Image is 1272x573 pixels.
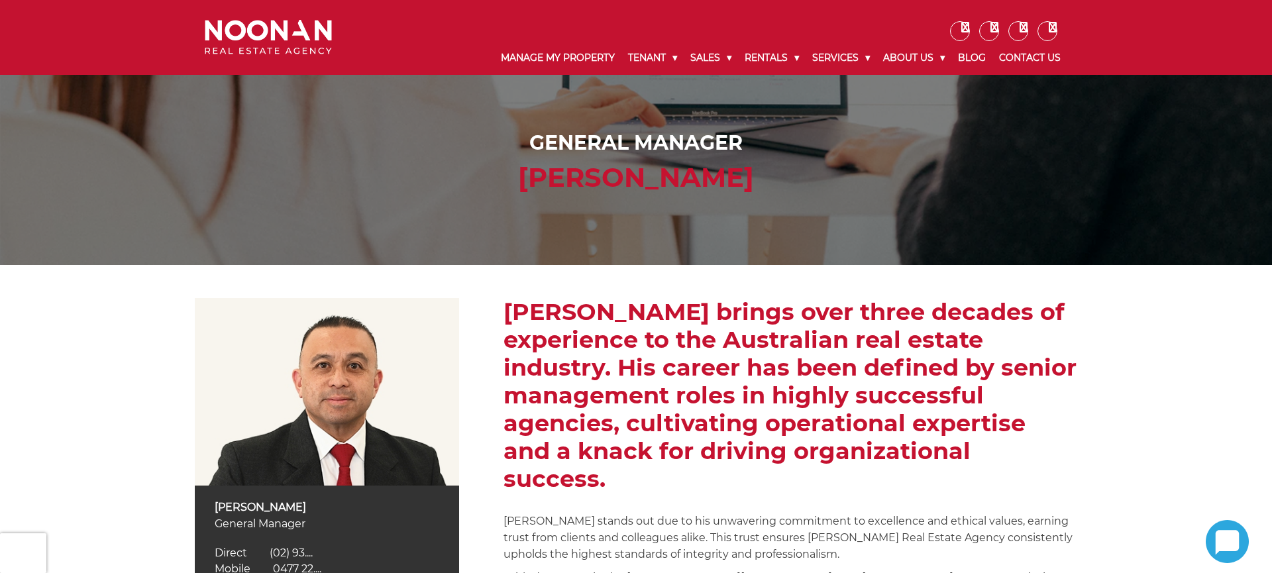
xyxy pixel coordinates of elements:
[992,41,1067,75] a: Contact Us
[205,20,332,55] img: Noonan Real Estate Agency
[876,41,951,75] a: About Us
[215,547,313,559] a: Click to reveal phone number
[270,547,313,559] span: (02) 93....
[503,298,1077,493] h2: [PERSON_NAME] brings over three decades of experience to the Australian real estate industry. His...
[215,515,440,532] p: General Manager
[684,41,738,75] a: Sales
[621,41,684,75] a: Tenant
[215,499,440,515] p: [PERSON_NAME]
[215,547,247,559] span: Direct
[951,41,992,75] a: Blog
[195,298,460,486] img: Martin Reyes
[208,162,1065,193] h2: [PERSON_NAME]
[494,41,621,75] a: Manage My Property
[738,41,806,75] a: Rentals
[503,513,1077,562] p: [PERSON_NAME] stands out due to his unwavering commitment to excellence and ethical values, earni...
[806,41,876,75] a: Services
[208,131,1065,155] h1: General Manager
